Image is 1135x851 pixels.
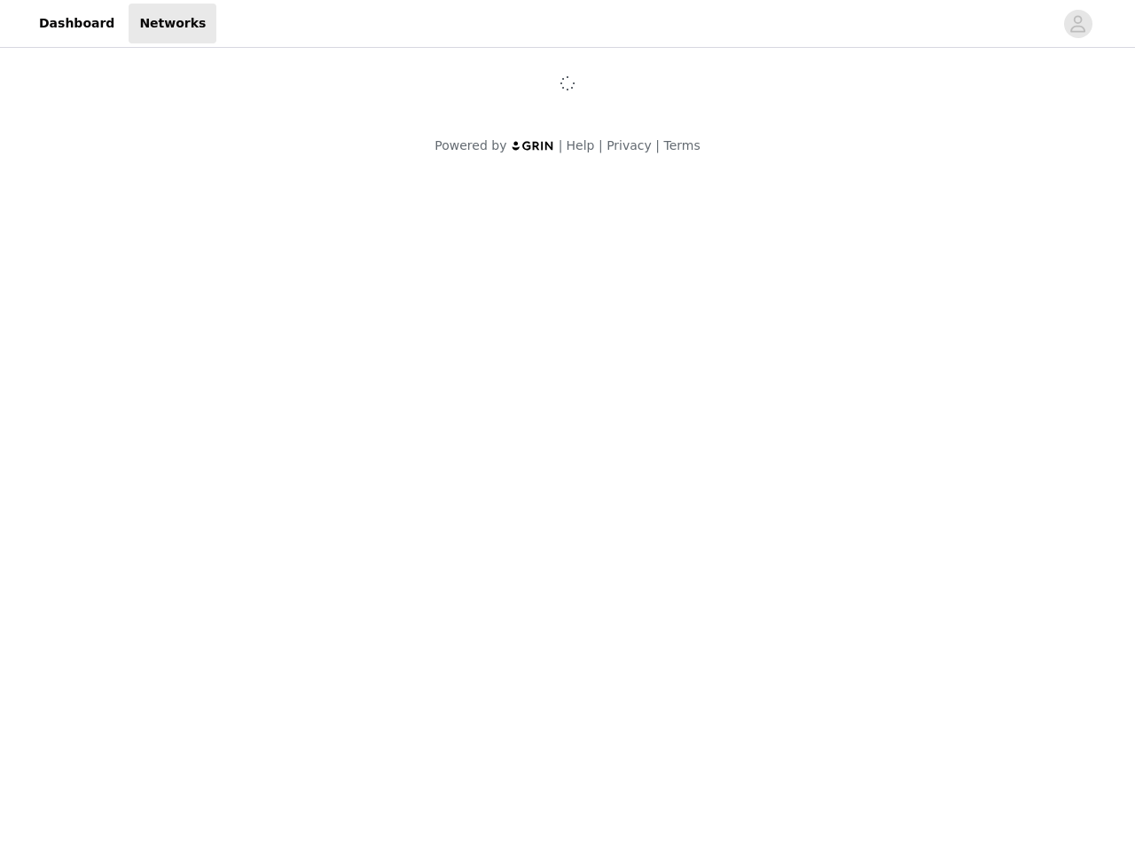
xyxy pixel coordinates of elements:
[567,138,595,152] a: Help
[28,4,125,43] a: Dashboard
[511,140,555,152] img: logo
[655,138,660,152] span: |
[559,138,563,152] span: |
[129,4,216,43] a: Networks
[599,138,603,152] span: |
[434,138,506,152] span: Powered by
[663,138,700,152] a: Terms
[607,138,652,152] a: Privacy
[1069,10,1086,38] div: avatar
